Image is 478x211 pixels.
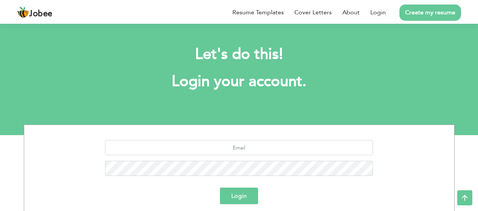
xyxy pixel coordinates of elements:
[220,188,258,204] button: Login
[342,8,360,17] a: About
[399,5,461,21] a: Create my resume
[294,8,332,17] a: Cover Letters
[105,140,373,155] input: Email
[17,6,53,18] a: Jobee
[17,6,29,18] img: jobee.io
[35,45,443,64] h2: Let's do this!
[35,72,443,91] h1: Login your account.
[29,10,53,18] span: Jobee
[232,8,284,17] a: Resume Templates
[370,8,386,17] a: Login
